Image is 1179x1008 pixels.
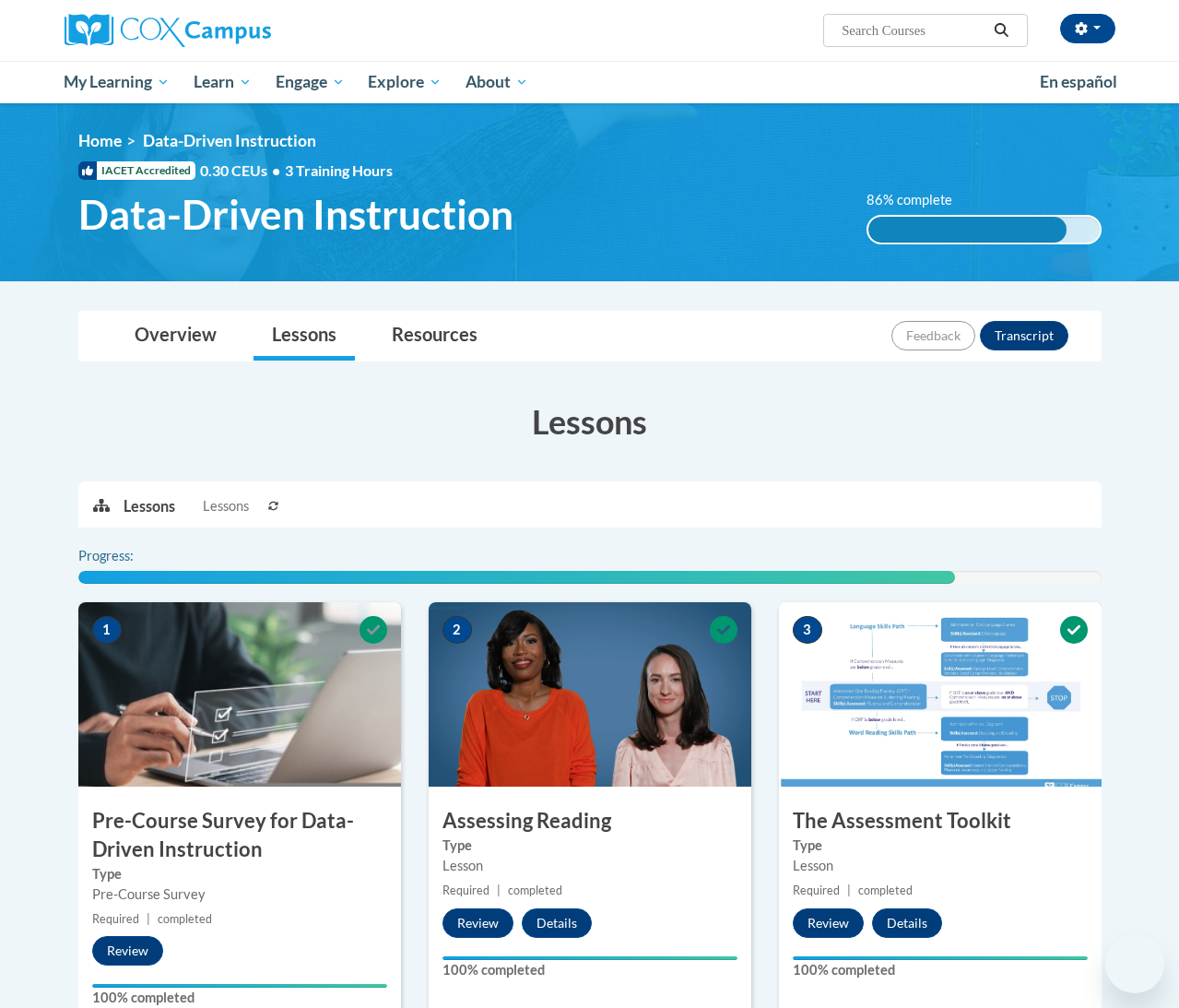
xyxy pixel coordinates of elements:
span: IACET Accredited [78,161,195,180]
span: 2 [442,616,472,644]
div: Your progress [442,956,737,960]
a: Cox Campus [65,14,396,47]
button: Feedback [891,321,975,350]
span: completed [508,883,562,897]
button: Review [92,936,163,966]
label: Type [442,836,737,856]
span: Required [442,883,489,897]
p: Lessons [124,496,175,516]
span: | [147,912,150,926]
span: My Learning [64,71,170,93]
a: Overview [116,312,235,361]
label: Type [92,864,387,884]
span: En español [1040,72,1117,91]
a: Home [78,131,122,150]
div: Your progress [793,956,1088,960]
button: Account Settings [1060,14,1115,43]
img: Course Image [78,602,401,787]
label: 100% completed [442,960,737,980]
button: Details [872,908,942,938]
button: Transcript [980,321,1068,350]
span: Required [793,883,840,897]
h3: Assessing Reading [429,807,751,836]
button: Review [442,908,513,938]
h3: Pre-Course Survey for Data-Driven Instruction [78,807,401,864]
button: Search [987,19,1015,42]
button: Details [522,908,592,938]
span: 3 [793,616,822,644]
input: Search Courses [840,19,987,42]
iframe: Button to launch messaging window [1105,934,1164,993]
span: • [272,161,280,179]
span: Required [92,912,139,926]
a: En español [1028,63,1129,101]
span: Engage [276,71,345,93]
span: completed [158,912,212,926]
span: Lessons [203,496,249,516]
span: completed [858,883,913,897]
span: 0.30 CEUs [200,160,285,181]
span: | [847,883,851,897]
a: About [454,61,540,103]
label: 86% complete [867,190,973,210]
div: Pre-Course Survey [92,884,387,905]
div: Lesson [793,856,1088,876]
h3: Lessons [78,398,1102,445]
img: Cox Campus [65,14,271,47]
a: Explore [356,61,454,103]
a: Learn [182,61,264,103]
div: Lesson [442,856,737,876]
label: 100% completed [793,960,1088,980]
a: Lessons [253,312,355,361]
span: Data-Driven Instruction [143,131,316,150]
div: Your progress [92,984,387,988]
label: Type [793,836,1088,856]
img: Course Image [429,602,751,787]
div: 86% complete [868,217,1067,243]
a: Resources [373,312,496,361]
label: 100% completed [92,988,387,1008]
span: 3 Training Hours [285,161,393,179]
span: | [497,883,501,897]
span: Learn [194,71,252,93]
button: Review [793,908,864,938]
span: About [466,71,528,93]
span: 1 [92,616,122,644]
a: My Learning [53,61,183,103]
span: Explore [368,71,442,93]
h3: The Assessment Toolkit [779,807,1102,836]
div: Main menu [51,61,1129,103]
a: Engage [264,61,357,103]
span: Data-Driven Instruction [78,190,513,239]
img: Course Image [779,602,1102,787]
label: Progress: [78,546,184,566]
